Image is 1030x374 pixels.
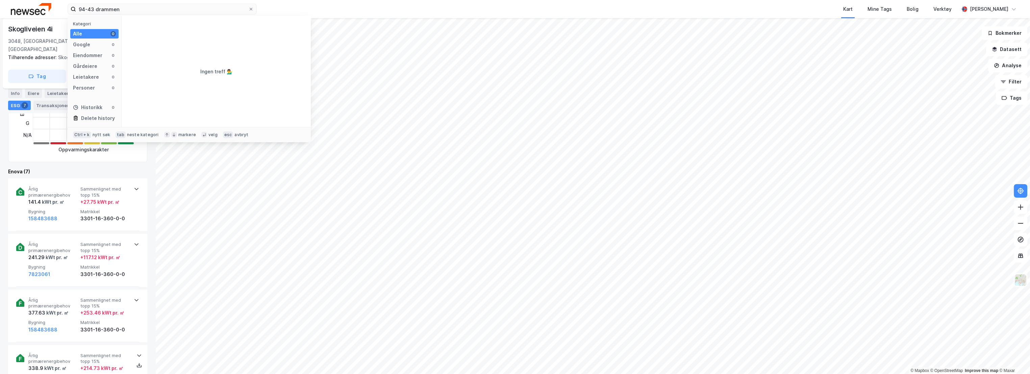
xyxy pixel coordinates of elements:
[80,320,130,325] span: Matrikkel
[21,102,28,109] div: 7
[80,209,130,215] span: Matrikkel
[1014,274,1027,286] img: Z
[8,70,66,83] button: Tag
[28,353,78,365] span: Årlig primærenergibehov
[73,41,90,49] div: Google
[41,198,64,206] div: kWt pr. ㎡
[80,186,130,198] span: Sammenlignet med topp 15%
[970,5,1008,13] div: [PERSON_NAME]
[28,253,68,261] div: 241.29
[28,297,78,309] span: Årlig primærenergibehov
[45,309,69,317] div: kWt pr. ㎡
[45,89,74,98] div: Leietakere
[8,168,147,176] div: Enova (7)
[988,59,1027,72] button: Analyse
[843,5,853,13] div: Kart
[223,131,233,138] div: esc
[80,264,130,270] span: Matrikkel
[11,3,51,15] img: newsec-logo.f6e21ccffca1b3a03d2d.png
[73,73,99,81] div: Leietakere
[76,4,248,14] input: Søk på adresse, matrikkel, gårdeiere, leietakere eller personer
[8,37,110,53] div: 3048, [GEOGRAPHIC_DATA], [GEOGRAPHIC_DATA]
[23,129,32,141] div: N/A
[110,85,116,91] div: 0
[73,62,97,70] div: Gårdeiere
[28,364,67,372] div: 338.9
[28,209,78,215] span: Bygning
[80,326,130,334] div: 3301-16-360-0-0
[28,264,78,270] span: Bygning
[28,242,78,253] span: Årlig primærenergibehov
[110,74,116,80] div: 0
[127,132,159,138] div: neste kategori
[8,89,22,98] div: Info
[80,270,130,278] div: 3301-16-360-0-0
[73,21,119,26] div: Kategori
[80,309,124,317] div: + 253.46 kWt pr. ㎡
[8,24,54,34] div: Skogliveien 4i
[8,54,58,60] span: Tilhørende adresser:
[8,53,142,61] div: Skogliveien 4j
[965,368,998,373] a: Improve this map
[208,132,218,138] div: velg
[116,131,126,138] div: tab
[73,51,102,59] div: Eiendommer
[80,242,130,253] span: Sammenlignet med topp 15%
[80,364,123,372] div: + 214.73 kWt pr. ㎡
[25,89,42,98] div: Eiere
[28,186,78,198] span: Årlig primærenergibehov
[73,103,102,111] div: Historikk
[33,101,80,110] div: Transaksjoner
[28,198,64,206] div: 141.4
[8,101,31,110] div: ESG
[23,117,32,129] div: G
[81,114,115,122] div: Delete history
[110,53,116,58] div: 0
[110,105,116,110] div: 0
[996,91,1027,105] button: Tags
[80,297,130,309] span: Sammenlignet med topp 15%
[43,364,67,372] div: kWt pr. ㎡
[80,253,120,261] div: + 117.12 kWt pr. ㎡
[110,64,116,69] div: 0
[28,270,50,278] button: 7823061
[930,368,963,373] a: OpenStreetMap
[986,43,1027,56] button: Datasett
[80,198,120,206] div: + 27.75 kWt pr. ㎡
[234,132,248,138] div: avbryt
[73,131,91,138] div: Ctrl + k
[982,26,1027,40] button: Bokmerker
[28,326,57,334] button: 158483688
[996,342,1030,374] iframe: Chat Widget
[28,215,57,223] button: 158483688
[28,309,69,317] div: 377.63
[200,68,232,76] div: Ingen treff 💁‍♂️
[178,132,196,138] div: markere
[45,253,68,261] div: kWt pr. ㎡
[93,132,110,138] div: nytt søk
[933,5,952,13] div: Verktøy
[996,342,1030,374] div: Kontrollprogram for chat
[110,42,116,47] div: 0
[73,84,95,92] div: Personer
[910,368,929,373] a: Mapbox
[80,353,130,365] span: Sammenlignet med topp 15%
[110,31,116,36] div: 0
[907,5,919,13] div: Bolig
[58,146,109,154] div: Oppvarmingskarakter
[28,320,78,325] span: Bygning
[995,75,1027,89] button: Filter
[80,215,130,223] div: 3301-16-360-0-0
[868,5,892,13] div: Mine Tags
[73,30,82,38] div: Alle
